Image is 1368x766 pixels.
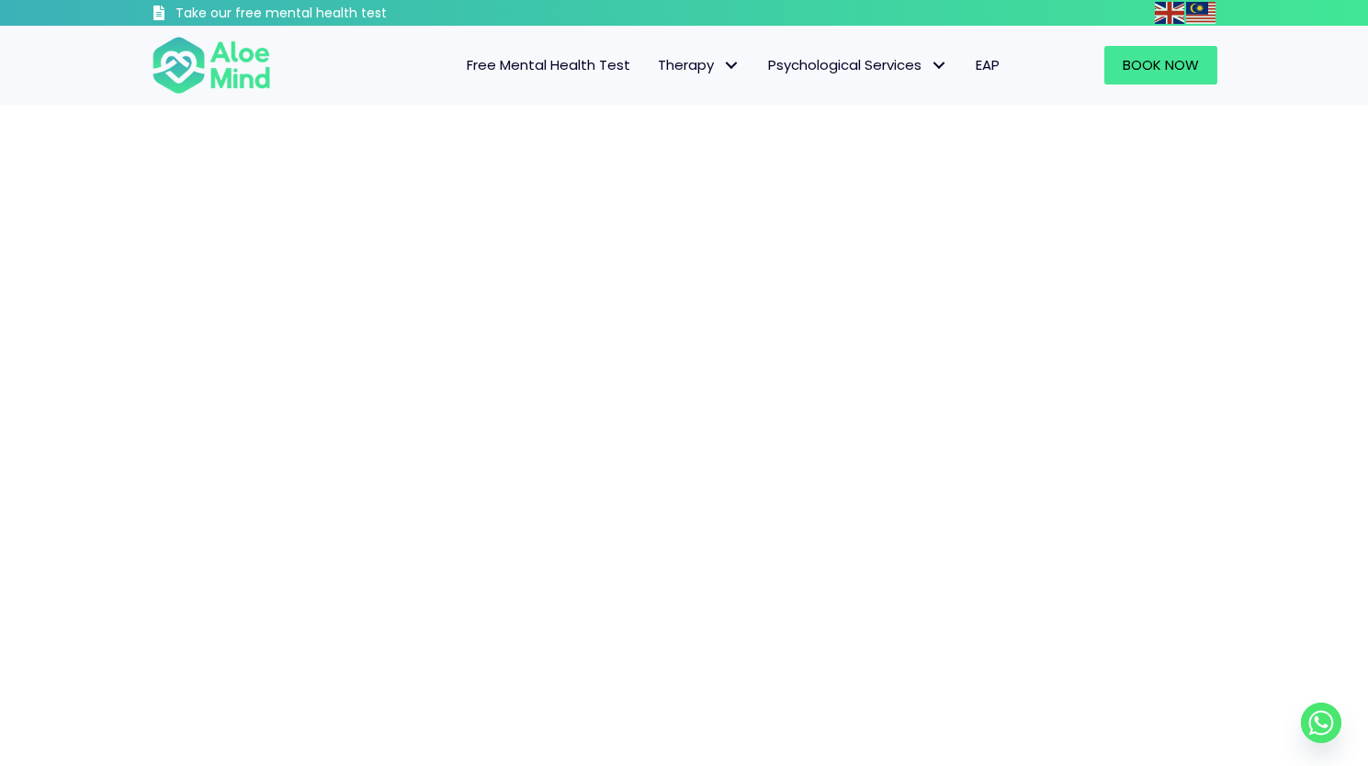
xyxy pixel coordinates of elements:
iframe: null [152,192,1217,743]
span: EAP [976,55,1000,74]
img: ms [1186,2,1215,24]
a: EAP [962,46,1013,84]
nav: Menu [295,46,1013,84]
img: Aloe mind Logo [152,35,271,96]
span: Free Mental Health Test [467,55,630,74]
img: en [1155,2,1184,24]
a: TherapyTherapy: submenu [644,46,754,84]
a: Malay [1186,2,1217,23]
span: Therapy [658,55,741,74]
a: Take our free mental health test [152,5,485,26]
a: Free Mental Health Test [453,46,644,84]
a: English [1155,2,1186,23]
h3: Take our free mental health test [175,5,485,23]
a: Book Now [1104,46,1217,84]
a: Whatsapp [1301,703,1341,743]
span: Psychological Services [768,55,948,74]
span: Book Now [1123,55,1199,74]
span: Psychological Services: submenu [926,52,953,79]
a: Psychological ServicesPsychological Services: submenu [754,46,962,84]
span: Therapy: submenu [718,52,745,79]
